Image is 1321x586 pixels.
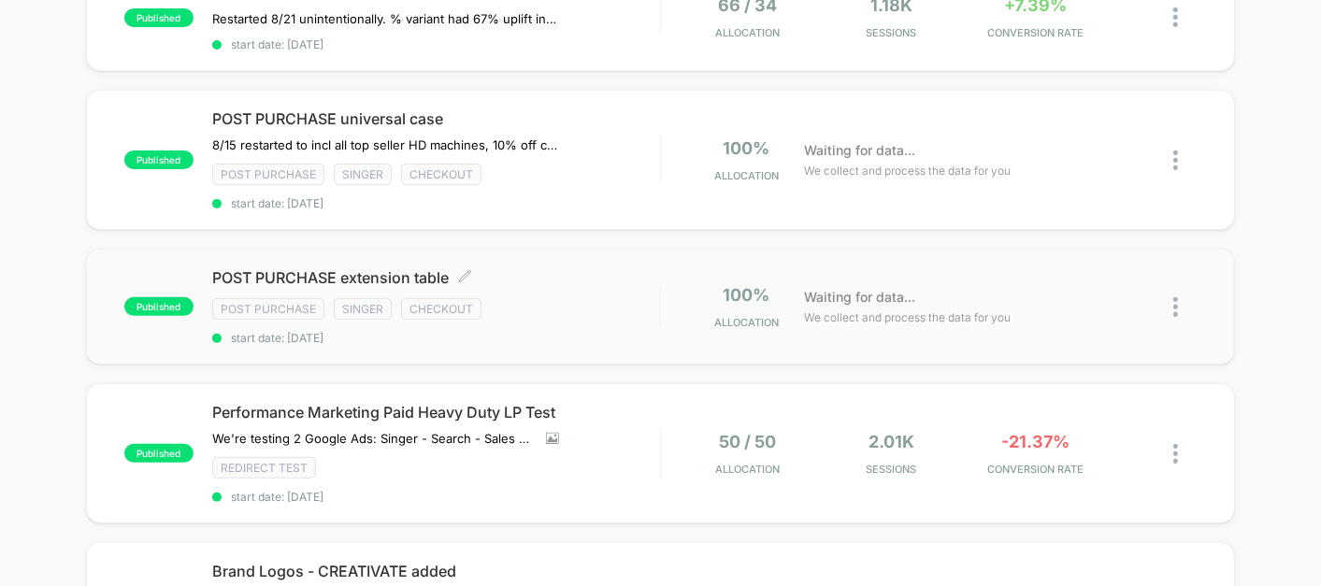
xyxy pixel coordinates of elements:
[212,268,660,287] span: POST PURCHASE extension table
[212,331,660,345] span: start date: [DATE]
[212,37,660,51] span: start date: [DATE]
[212,11,559,26] span: Restarted 8/21 unintentionally. % variant had 67% uplift in CVR and 16% uplift in ATC rate
[212,431,532,446] span: We're testing 2 Google Ads: Singer - Search - Sales - Heavy Duty - Nonbrand and SINGER - PMax - H...
[212,403,660,422] span: Performance Marketing Paid Heavy Duty LP Test
[824,463,958,476] span: Sessions
[212,196,660,210] span: start date: [DATE]
[804,308,1011,326] span: We collect and process the data for you
[724,285,770,305] span: 100%
[334,164,392,185] span: Singer
[124,297,194,316] span: published
[1173,150,1178,170] img: close
[804,162,1011,179] span: We collect and process the data for you
[869,432,914,451] span: 2.01k
[212,457,316,479] span: Redirect Test
[1173,297,1178,317] img: close
[715,463,780,476] span: Allocation
[212,137,559,152] span: 8/15 restarted to incl all top seller HD machines, 10% off case0% CR when we have 0% discount8/1 ...
[824,26,958,39] span: Sessions
[969,463,1103,476] span: CONVERSION RATE
[714,316,779,329] span: Allocation
[212,562,660,580] span: Brand Logos - CREATIVATE added
[969,26,1103,39] span: CONVERSION RATE
[719,432,776,451] span: 50 / 50
[401,298,481,320] span: checkout
[124,8,194,27] span: published
[1173,7,1178,27] img: close
[804,140,915,161] span: Waiting for data...
[334,298,392,320] span: Singer
[212,490,660,504] span: start date: [DATE]
[1001,432,1070,451] span: -21.37%
[1173,444,1178,464] img: close
[724,138,770,158] span: 100%
[212,164,324,185] span: Post Purchase
[401,164,481,185] span: checkout
[714,169,779,182] span: Allocation
[804,287,915,307] span: Waiting for data...
[124,150,194,169] span: published
[212,298,324,320] span: Post Purchase
[124,444,194,463] span: published
[212,109,660,128] span: POST PURCHASE universal case
[715,26,780,39] span: Allocation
